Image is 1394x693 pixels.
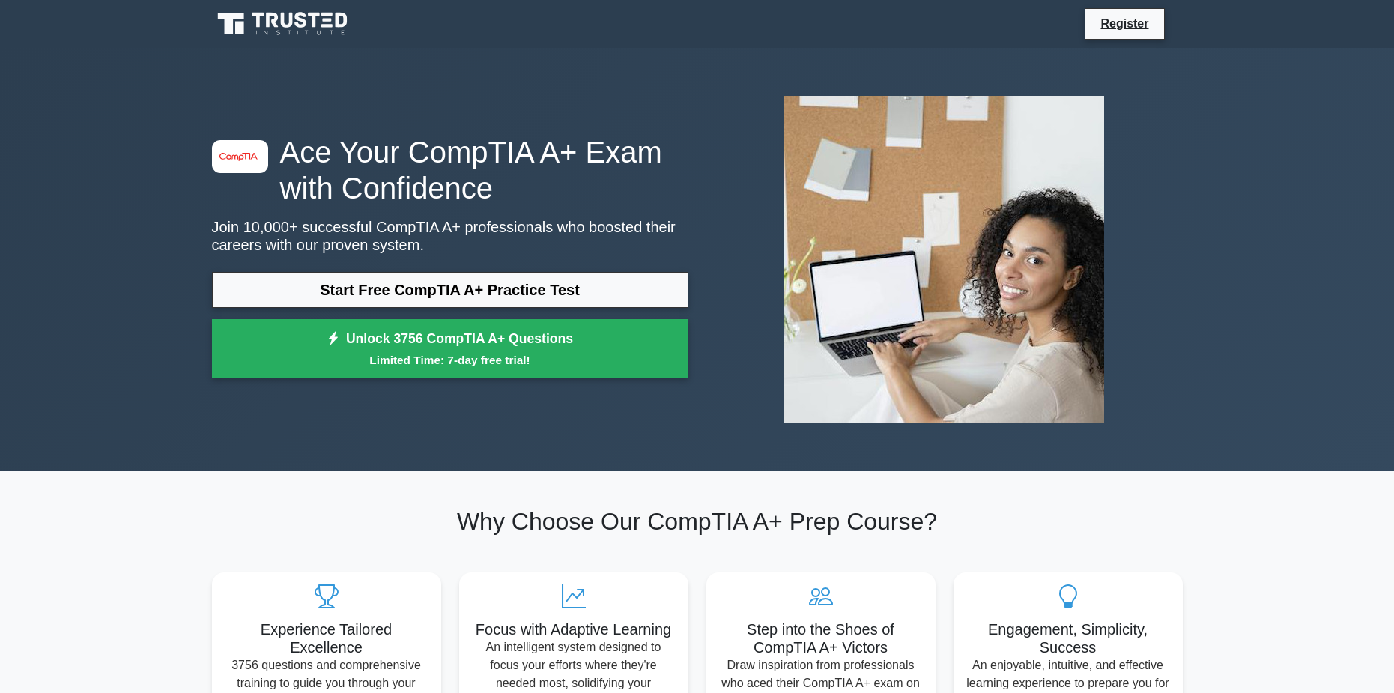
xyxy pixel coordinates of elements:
[212,319,688,379] a: Unlock 3756 CompTIA A+ QuestionsLimited Time: 7-day free trial!
[212,218,688,254] p: Join 10,000+ successful CompTIA A+ professionals who boosted their careers with our proven system.
[212,507,1183,536] h2: Why Choose Our CompTIA A+ Prep Course?
[1091,14,1157,33] a: Register
[224,620,429,656] h5: Experience Tailored Excellence
[966,620,1171,656] h5: Engagement, Simplicity, Success
[718,620,924,656] h5: Step into the Shoes of CompTIA A+ Victors
[212,134,688,206] h1: Ace Your CompTIA A+ Exam with Confidence
[212,272,688,308] a: Start Free CompTIA A+ Practice Test
[231,351,670,369] small: Limited Time: 7-day free trial!
[471,620,676,638] h5: Focus with Adaptive Learning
